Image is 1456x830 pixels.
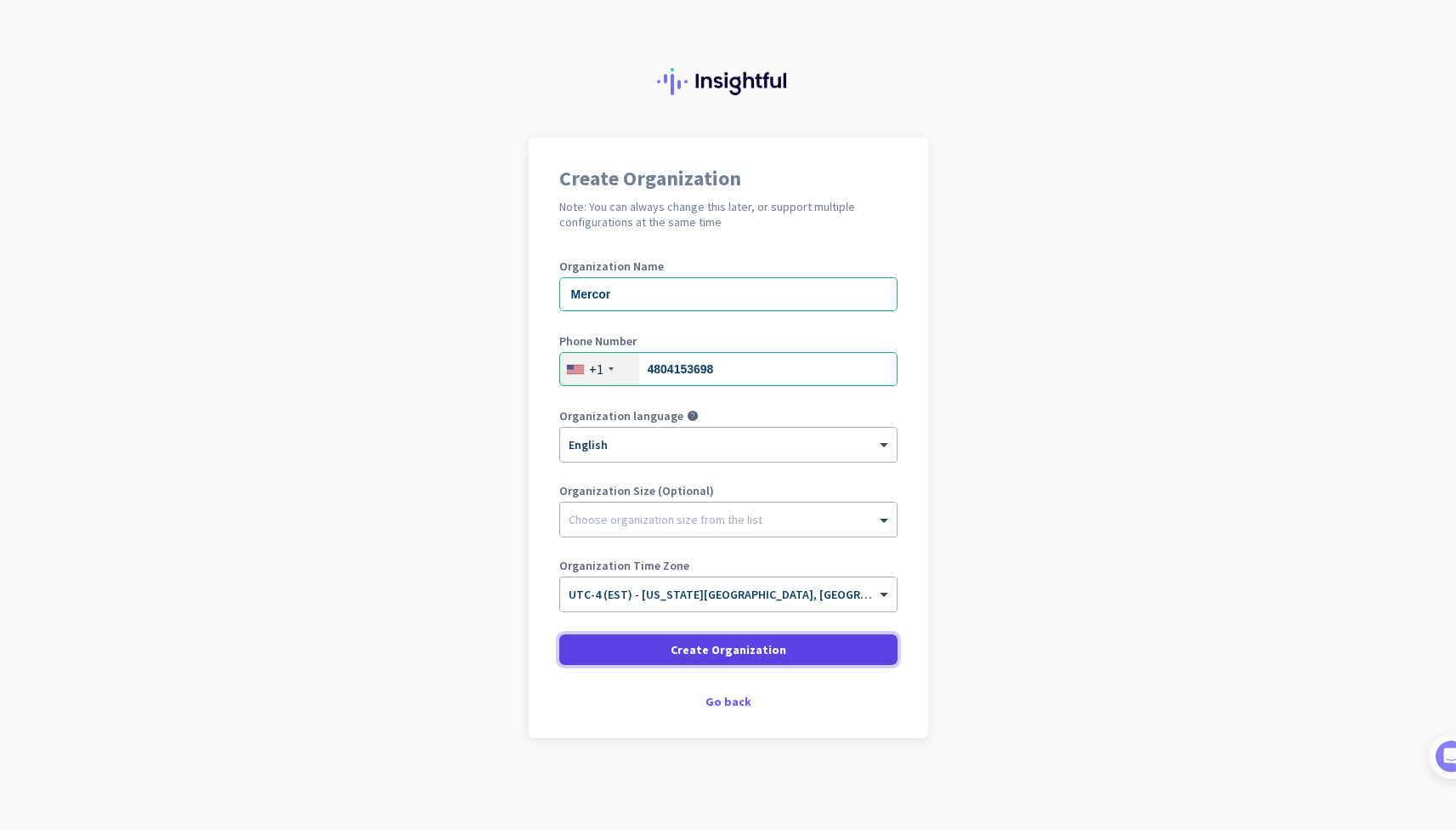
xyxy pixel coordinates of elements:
span: Create Organization [671,641,786,658]
label: Organization Size (Optional) [559,485,898,497]
label: Phone Number [559,335,898,347]
button: Create Organization [559,634,898,665]
label: Organization Name [559,260,898,272]
i: help [687,410,699,422]
label: Organization language [559,410,683,422]
label: Organization Time Zone [559,560,898,571]
h2: Note: You can always change this later, or support multiple configurations at the same time [559,199,898,230]
div: +1 [589,361,603,378]
input: What is the name of your organization? [559,277,898,311]
div: Go back [559,696,898,708]
h1: Create Organization [559,168,898,189]
input: 201-555-0123 [559,352,898,386]
img: Insightful [657,68,800,95]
